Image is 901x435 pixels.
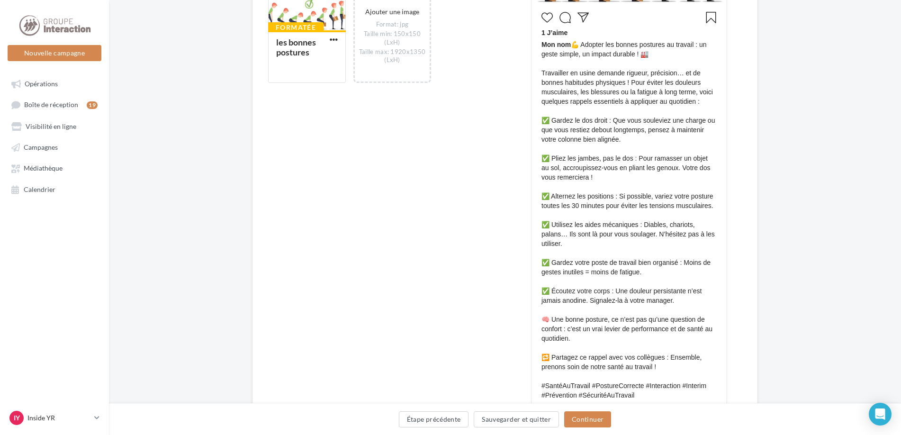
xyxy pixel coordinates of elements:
[24,185,55,193] span: Calendrier
[474,411,559,427] button: Sauvegarder et quitter
[559,12,571,23] svg: Commenter
[24,143,58,151] span: Campagnes
[564,411,611,427] button: Continuer
[399,411,469,427] button: Étape précédente
[268,22,324,33] div: Formatée
[541,12,553,23] svg: J’aime
[27,413,90,423] p: Inside YR
[6,138,103,155] a: Campagnes
[276,37,316,57] div: les bonnes postures
[14,413,20,423] span: IY
[541,28,717,40] div: 1 J’aime
[6,75,103,92] a: Opérations
[26,122,76,130] span: Visibilité en ligne
[87,101,98,109] div: 19
[24,164,63,172] span: Médiathèque
[705,12,717,23] svg: Enregistrer
[6,159,103,176] a: Médiathèque
[8,409,101,427] a: IY Inside YR
[869,403,892,426] div: Open Intercom Messenger
[6,118,103,135] a: Visibilité en ligne
[25,80,58,88] span: Opérations
[6,96,103,113] a: Boîte de réception19
[6,181,103,198] a: Calendrier
[24,101,78,109] span: Boîte de réception
[577,12,589,23] svg: Partager la publication
[541,41,571,48] span: Mon nom
[541,402,717,411] div: il y a 1 heure
[8,45,101,61] button: Nouvelle campagne
[541,40,717,400] span: 💪 Adopter les bonnes postures au travail : un geste simple, un impact durable ! 🏭 Travailler en u...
